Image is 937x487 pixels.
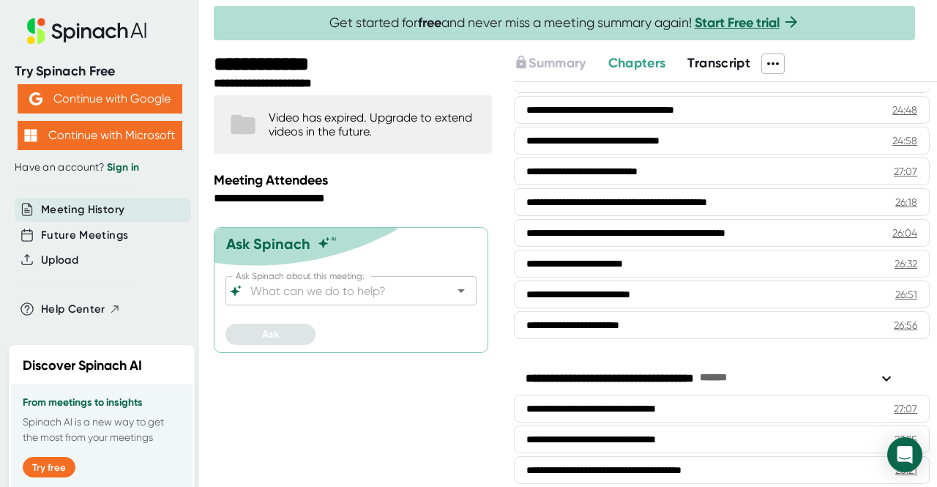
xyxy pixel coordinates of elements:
button: Try free [23,457,75,477]
div: 27:07 [894,164,917,179]
div: 26:04 [892,226,917,240]
div: Upgrade to access [514,53,608,74]
img: Aehbyd4JwY73AAAAAElFTkSuQmCC [29,92,42,105]
div: 26:18 [895,195,917,209]
button: Summary [514,53,586,73]
span: Ask [262,328,279,341]
div: Have an account? [15,161,184,174]
div: 27:07 [894,401,917,416]
button: Chapters [608,53,666,73]
h2: Discover Spinach AI [23,356,142,376]
span: Summary [529,55,586,71]
b: free [418,15,441,31]
button: Meeting History [41,201,124,218]
div: 24:58 [892,133,917,148]
div: 26:56 [894,318,917,332]
button: Continue with Microsoft [18,121,182,150]
button: Upload [41,252,78,269]
div: Try Spinach Free [15,63,184,80]
div: 26:51 [895,287,917,302]
div: Open Intercom Messenger [887,437,922,472]
button: Ask [225,324,316,345]
a: Start Free trial [695,15,780,31]
span: Transcript [687,55,750,71]
div: Ask Spinach [226,235,310,253]
div: Meeting Attendees [214,172,496,188]
button: Open [451,280,471,301]
span: Get started for and never miss a meeting summary again! [329,15,800,31]
h3: From meetings to insights [23,397,181,409]
div: 24:48 [892,103,917,117]
button: Help Center [41,301,121,318]
button: Future Meetings [41,227,128,244]
div: 27:25 [895,432,917,447]
span: Help Center [41,301,105,318]
span: Chapters [608,55,666,71]
button: Transcript [687,53,750,73]
a: Sign in [107,161,139,174]
div: 26:32 [895,256,917,271]
p: Spinach AI is a new way to get the most from your meetings [23,414,181,445]
input: What can we do to help? [247,280,429,301]
div: Video has expired. Upgrade to extend videos in the future. [269,111,477,138]
button: Continue with Google [18,84,182,114]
